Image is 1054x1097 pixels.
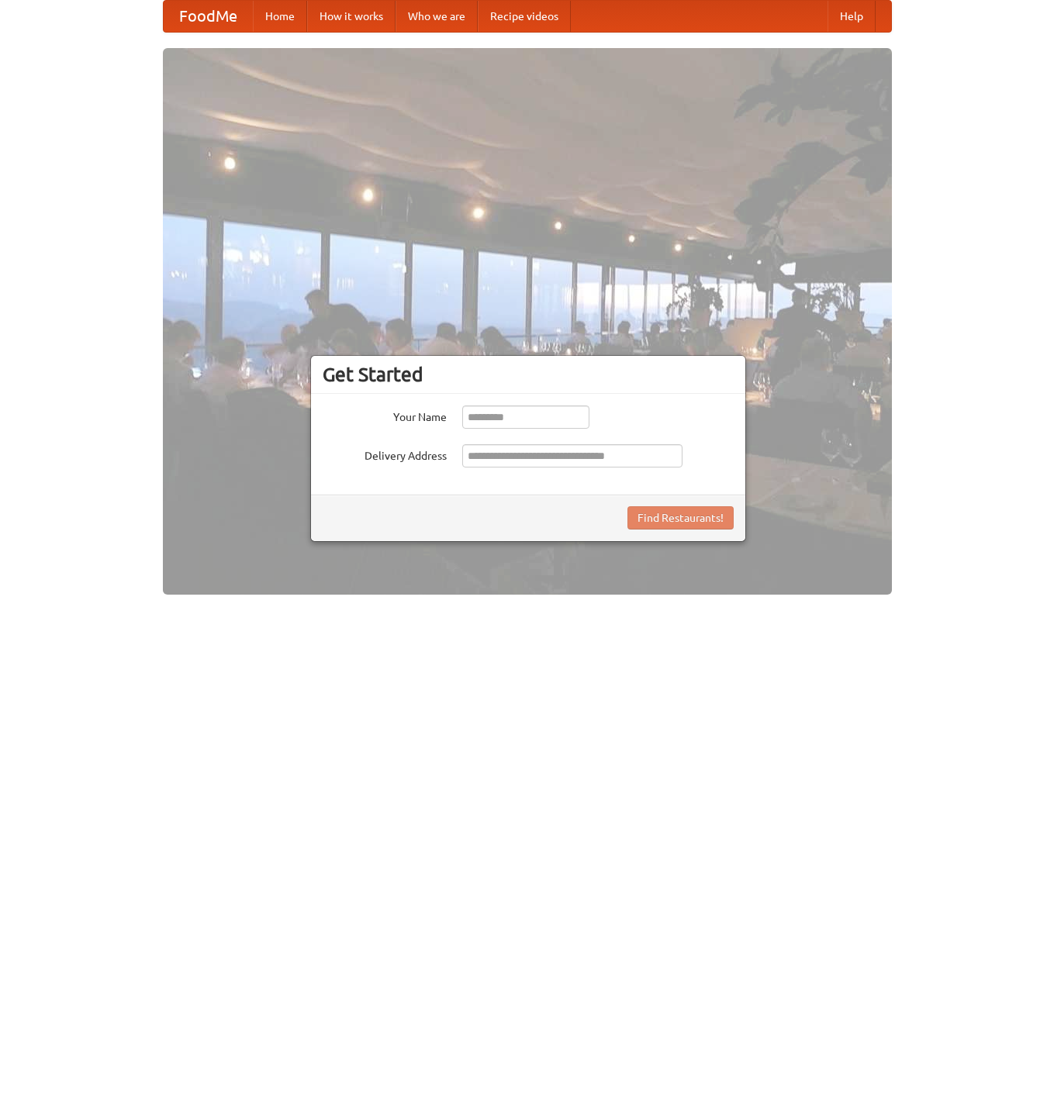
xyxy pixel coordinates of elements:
[323,444,447,464] label: Delivery Address
[253,1,307,32] a: Home
[323,363,734,386] h3: Get Started
[164,1,253,32] a: FoodMe
[627,506,734,530] button: Find Restaurants!
[307,1,396,32] a: How it works
[828,1,876,32] a: Help
[396,1,478,32] a: Who we are
[323,405,447,425] label: Your Name
[478,1,571,32] a: Recipe videos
